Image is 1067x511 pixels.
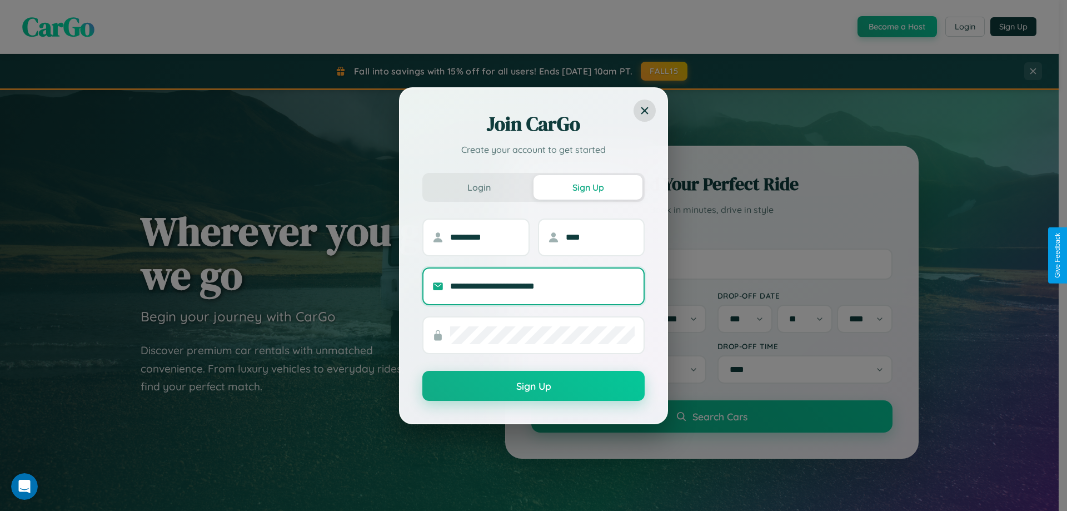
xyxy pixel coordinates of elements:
button: Login [425,175,533,200]
iframe: Intercom live chat [11,473,38,500]
h2: Join CarGo [422,111,645,137]
p: Create your account to get started [422,143,645,156]
div: Give Feedback [1054,233,1061,278]
button: Sign Up [422,371,645,401]
button: Sign Up [533,175,642,200]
